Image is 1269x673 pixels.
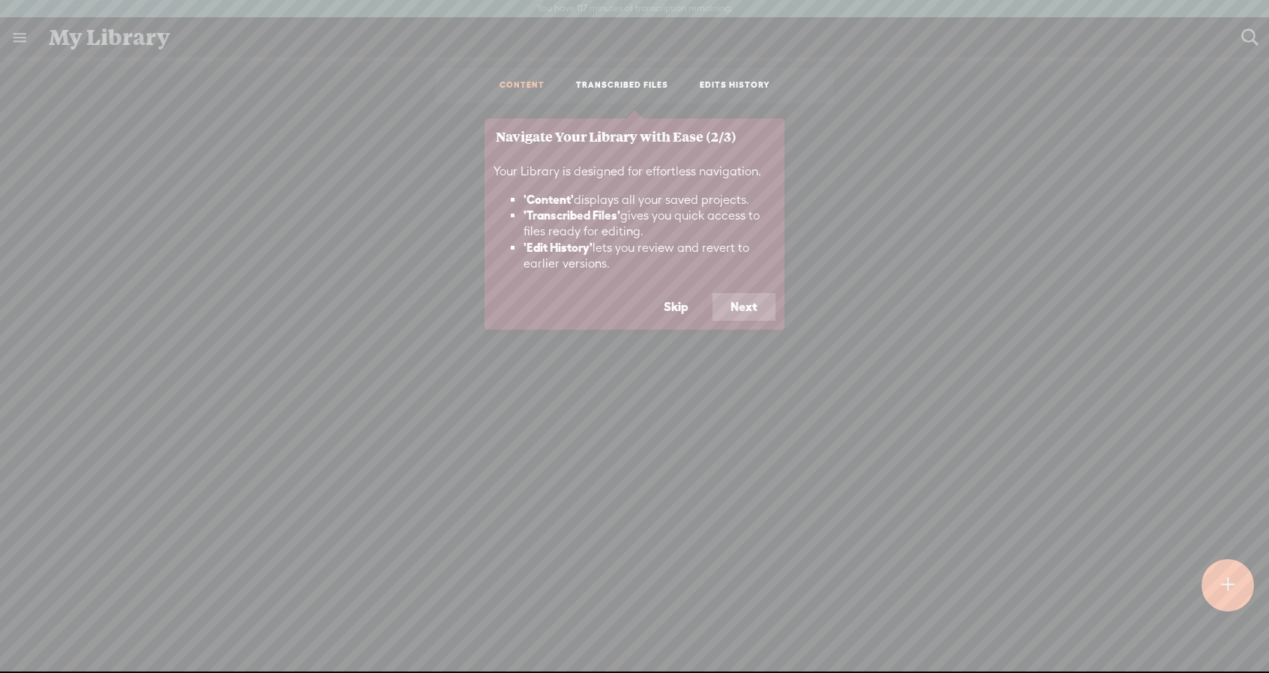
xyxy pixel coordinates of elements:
li: displays all your saved projects. [523,192,775,208]
a: CONTENT [499,79,544,92]
b: 'Edit History' [523,241,592,254]
a: EDITS HISTORY [700,79,770,92]
h3: Navigate Your Library with Ease (2/3) [496,130,773,144]
a: TRANSCRIBED FILES [576,79,668,92]
button: Skip [646,293,706,322]
b: 'Content' [523,193,574,206]
div: Your Library is designed for effortless navigation. [484,155,784,293]
b: 'Transcribed Files' [523,208,620,222]
li: lets you review and revert to earlier versions. [523,240,775,272]
li: gives you quick access to files ready for editing. [523,208,775,240]
button: Next [712,293,775,322]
